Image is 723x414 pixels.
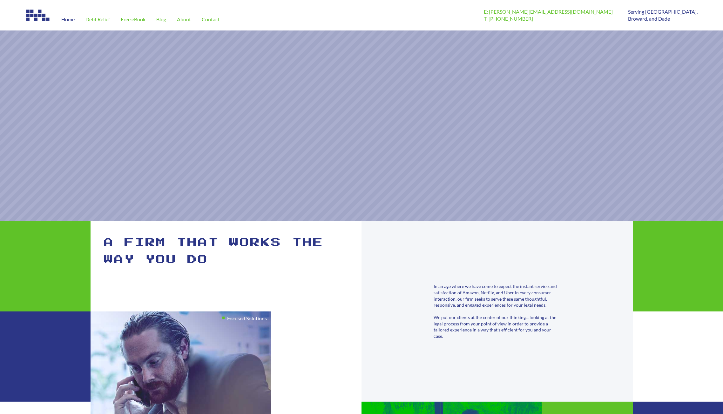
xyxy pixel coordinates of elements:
[484,9,613,15] a: E: [PERSON_NAME][EMAIL_ADDRESS][DOMAIN_NAME]
[25,8,51,22] img: Image
[121,17,145,22] span: Free eBook
[227,316,267,321] h1: Focused Solutions
[85,17,110,22] span: Debt Relief
[177,17,191,22] span: About
[434,283,561,339] div: In an age where we have come to expect the instant service and satisfaction of Amazon, Netflix, a...
[196,8,225,30] a: Contact
[56,8,80,30] a: Home
[80,8,115,30] a: Debt Relief
[151,8,172,30] a: Blog
[156,17,166,22] span: Blog
[484,16,533,22] a: T: [PHONE_NUMBER]
[628,8,698,23] p: Serving [GEOGRAPHIC_DATA], Broward, and Dade
[61,17,75,22] span: Home
[202,17,220,22] span: Contact
[172,8,196,30] a: About
[104,234,349,268] h1: A firm that works the way you do
[115,8,151,30] a: Free eBook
